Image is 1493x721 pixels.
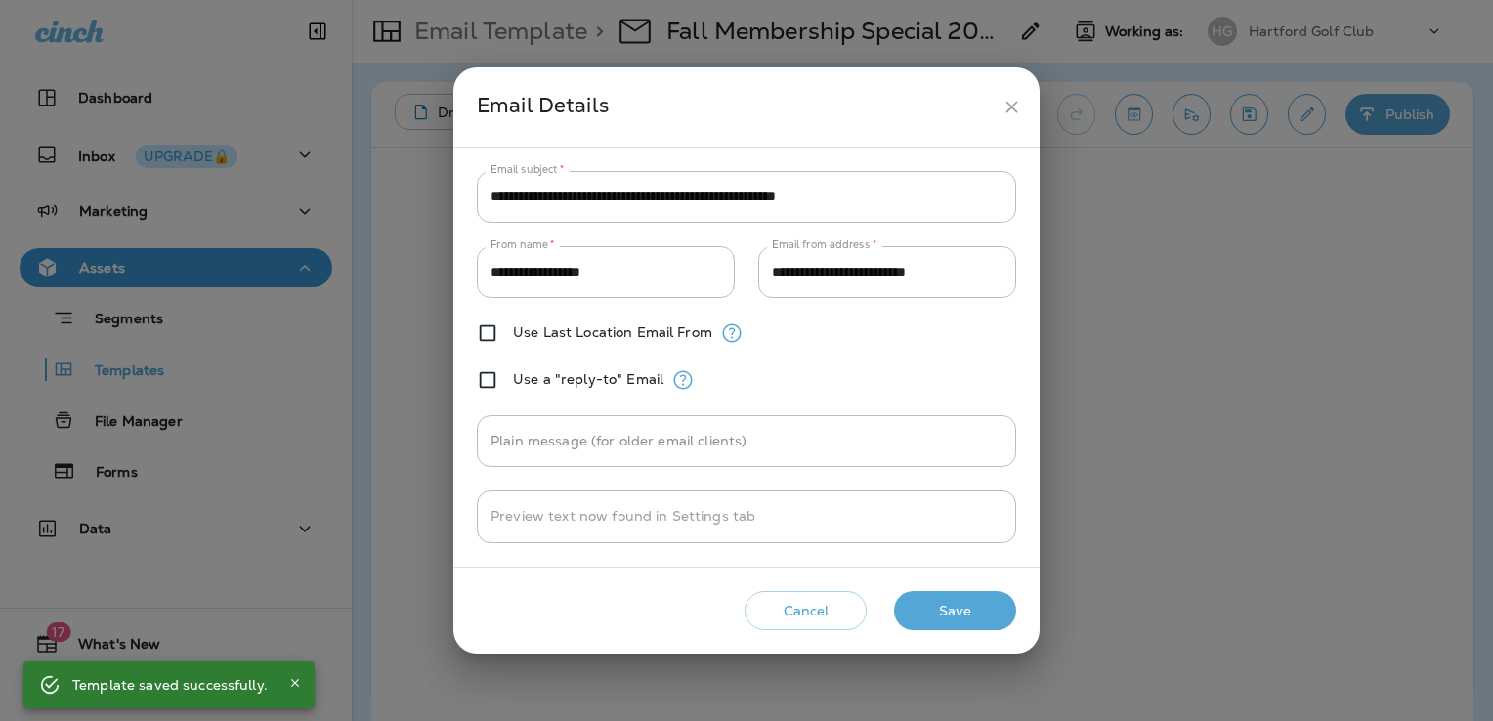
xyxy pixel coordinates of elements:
button: Save [894,591,1016,631]
label: Use Last Location Email From [513,324,712,340]
button: close [994,89,1030,125]
button: Close [283,671,307,695]
button: Cancel [745,591,867,631]
label: From name [491,237,555,252]
label: Email from address [772,237,876,252]
div: Template saved successfully. [72,667,268,702]
div: Email Details [477,89,994,125]
label: Use a "reply-to" Email [513,371,663,387]
label: Email subject [491,162,565,177]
